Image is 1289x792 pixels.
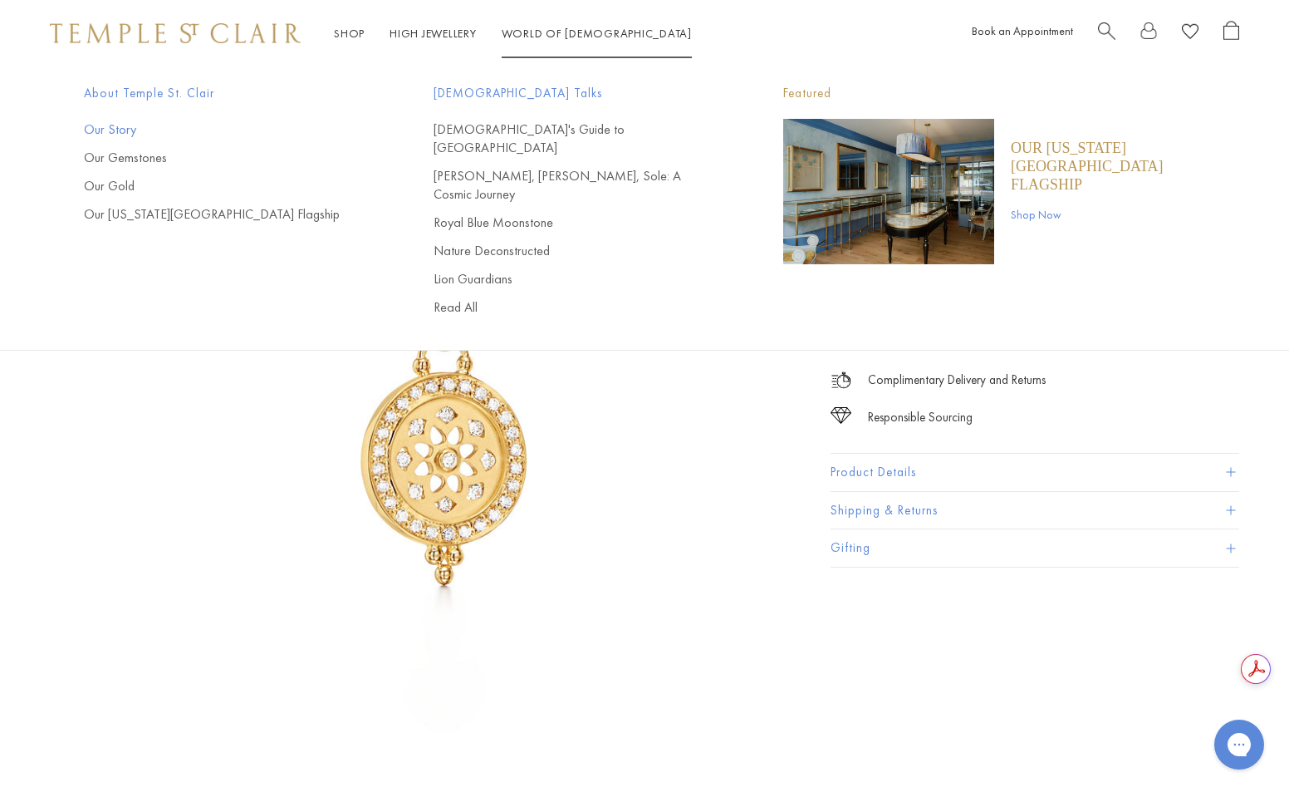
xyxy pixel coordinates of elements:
[334,23,692,44] nav: Main navigation
[434,214,717,232] a: Royal Blue Moonstone
[868,370,1046,391] p: Complimentary Delivery and Returns
[1098,21,1115,47] a: Search
[831,370,851,391] img: icon_delivery.svg
[831,407,851,424] img: icon_sourcing.svg
[434,167,717,204] a: [PERSON_NAME], [PERSON_NAME], Sole: A Cosmic Journey
[434,121,717,157] a: [DEMOGRAPHIC_DATA]'s Guide to [GEOGRAPHIC_DATA]
[334,26,365,41] a: ShopShop
[50,23,301,43] img: Temple St. Clair
[972,23,1073,38] a: Book an Appointment
[1011,205,1205,224] a: Shop Now
[1223,21,1239,47] a: Open Shopping Bag
[1206,714,1272,775] iframe: Gorgias live chat messenger
[831,529,1239,567] button: Gifting
[868,407,973,428] div: Responsible Sourcing
[84,205,367,224] a: Our [US_STATE][GEOGRAPHIC_DATA] Flagship
[434,270,717,288] a: Lion Guardians
[831,492,1239,529] button: Shipping & Returns
[84,149,367,167] a: Our Gemstones
[783,83,1205,104] p: Featured
[434,83,717,104] span: [DEMOGRAPHIC_DATA] Talks
[434,242,717,260] a: Nature Deconstructed
[1182,21,1198,47] a: View Wishlist
[1011,139,1205,194] a: Our [US_STATE][GEOGRAPHIC_DATA] Flagship
[84,177,367,195] a: Our Gold
[390,26,477,41] a: High JewelleryHigh Jewellery
[831,454,1239,491] button: Product Details
[84,83,367,104] span: About Temple St. Clair
[83,66,807,791] img: 18K Diamond Mandala Cutout Pendant
[434,298,717,317] a: Read All
[502,26,692,41] a: World of [DEMOGRAPHIC_DATA]World of [DEMOGRAPHIC_DATA]
[84,121,367,139] a: Our Story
